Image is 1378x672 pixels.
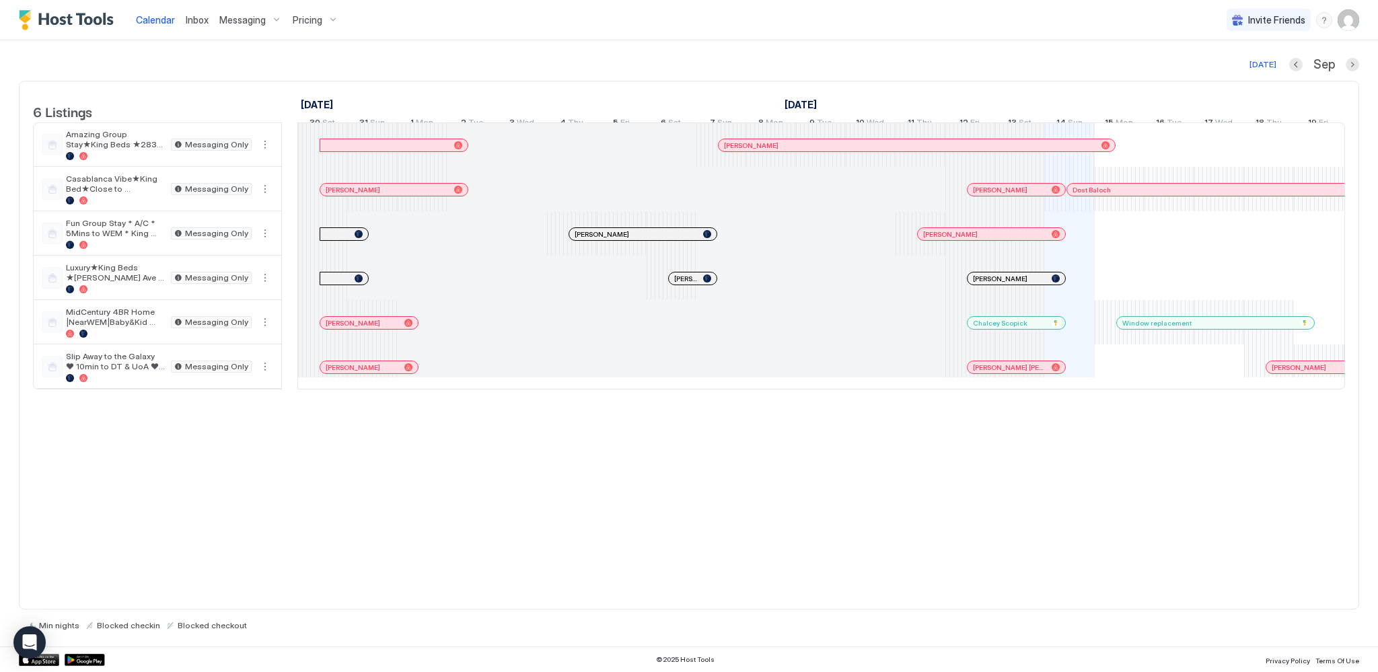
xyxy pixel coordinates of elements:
[1068,117,1083,131] span: Sun
[781,95,820,114] a: September 1, 2025
[1313,57,1335,73] span: Sep
[959,117,968,131] span: 12
[257,270,273,286] button: More options
[1005,114,1035,134] a: September 13, 2025
[178,620,247,630] span: Blocked checkout
[1019,117,1031,131] span: Sat
[575,230,629,239] span: [PERSON_NAME]
[1346,58,1359,71] button: Next month
[1215,117,1233,131] span: Wed
[356,114,388,134] a: August 31, 2025
[668,117,681,131] span: Sat
[66,262,166,283] span: Luxury★King Beds ★[PERSON_NAME] Ave ★Smart Home ★Free Parking
[1008,117,1017,131] span: 13
[656,655,715,664] span: © 2025 Host Tools
[973,363,1046,372] span: [PERSON_NAME] [PERSON_NAME]
[916,117,932,131] span: Thu
[706,114,735,134] a: September 7, 2025
[1073,186,1111,194] span: Dost Baloch
[1248,14,1305,26] span: Invite Friends
[257,314,273,330] div: menu
[613,117,618,131] span: 5
[186,13,209,27] a: Inbox
[560,117,566,131] span: 4
[509,117,515,131] span: 3
[806,114,835,134] a: September 9, 2025
[1153,114,1185,134] a: September 16, 2025
[1266,117,1282,131] span: Thu
[956,114,983,134] a: September 12, 2025
[1122,319,1192,328] span: Window replacement
[66,174,166,194] span: Casablanca Vibe★King Bed★Close to [PERSON_NAME] Ave and Uof A ★Smart Home★Free Parking
[416,117,433,131] span: Mon
[908,117,914,131] span: 11
[556,114,587,134] a: September 4, 2025
[1249,59,1276,71] div: [DATE]
[461,117,466,131] span: 2
[923,230,978,239] span: [PERSON_NAME]
[306,114,338,134] a: August 30, 2025
[970,117,980,131] span: Fri
[1315,657,1359,665] span: Terms Of Use
[136,13,175,27] a: Calendar
[1338,9,1359,31] div: User profile
[257,225,273,241] div: menu
[1319,117,1328,131] span: Fri
[1256,117,1264,131] span: 18
[717,117,732,131] span: Sun
[136,14,175,26] span: Calendar
[755,114,787,134] a: September 8, 2025
[293,14,322,26] span: Pricing
[867,117,884,131] span: Wed
[66,218,166,238] span: Fun Group Stay * A/C * 5Mins to WEM * King Bed * Sleep16 * Crib*
[326,186,380,194] span: [PERSON_NAME]
[257,181,273,197] div: menu
[1247,57,1278,73] button: [DATE]
[19,10,120,30] a: Host Tools Logo
[1308,117,1317,131] span: 19
[568,117,583,131] span: Thu
[19,654,59,666] a: App Store
[410,117,414,131] span: 1
[1252,114,1285,134] a: September 18, 2025
[657,114,684,134] a: September 6, 2025
[257,359,273,375] button: More options
[610,114,633,134] a: September 5, 2025
[661,117,666,131] span: 6
[257,270,273,286] div: menu
[973,274,1027,283] span: [PERSON_NAME]
[257,181,273,197] button: More options
[1272,363,1326,372] span: [PERSON_NAME]
[724,141,778,150] span: [PERSON_NAME]
[359,117,368,131] span: 31
[809,117,815,131] span: 9
[1289,58,1303,71] button: Previous month
[1101,114,1136,134] a: September 15, 2025
[904,114,935,134] a: September 11, 2025
[1266,657,1310,665] span: Privacy Policy
[257,314,273,330] button: More options
[1156,117,1165,131] span: 16
[370,117,385,131] span: Sun
[758,117,764,131] span: 8
[326,319,380,328] span: [PERSON_NAME]
[66,351,166,371] span: Slip Away to the Galaxy ♥ 10min to DT & UoA ♥ Baby Friendly ♥ Free Parking
[674,274,698,283] span: [PERSON_NAME]
[517,117,534,131] span: Wed
[66,307,166,327] span: MidCentury 4BR Home |NearWEM|Baby&Kid friendly|A/C
[33,101,92,121] span: 6 Listings
[297,95,336,114] a: August 30, 2025
[856,117,865,131] span: 10
[620,117,630,131] span: Fri
[468,117,483,131] span: Tue
[853,114,887,134] a: September 10, 2025
[66,129,166,149] span: Amazing Group Stay★King Beds ★2837 SQ FT★Baby Friendly★Smart Home★Free parking
[13,626,46,659] div: Open Intercom Messenger
[973,186,1027,194] span: [PERSON_NAME]
[407,114,437,134] a: September 1, 2025
[1305,114,1332,134] a: September 19, 2025
[1201,114,1236,134] a: September 17, 2025
[973,319,1027,328] span: Chalcey Scopick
